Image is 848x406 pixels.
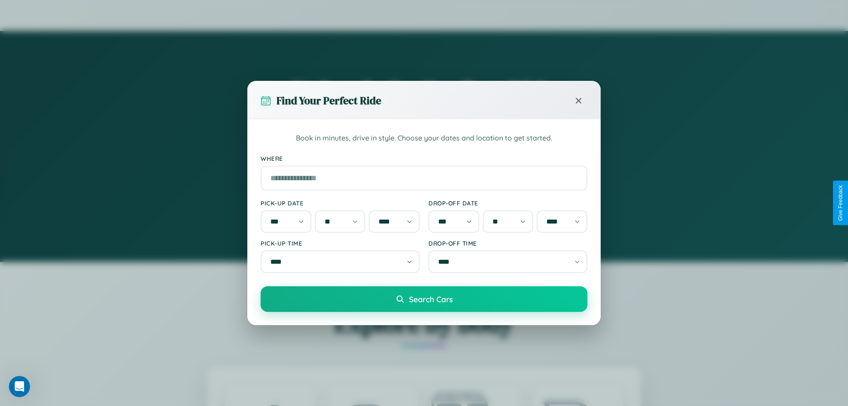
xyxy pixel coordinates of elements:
p: Book in minutes, drive in style. Choose your dates and location to get started. [261,133,587,144]
label: Where [261,155,587,162]
button: Search Cars [261,286,587,312]
h3: Find Your Perfect Ride [276,93,381,108]
label: Pick-up Time [261,239,420,247]
label: Drop-off Date [428,199,587,207]
label: Drop-off Time [428,239,587,247]
span: Search Cars [409,294,453,304]
label: Pick-up Date [261,199,420,207]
